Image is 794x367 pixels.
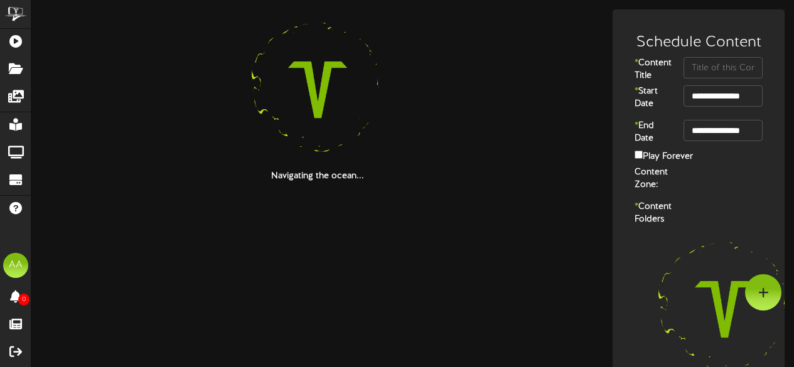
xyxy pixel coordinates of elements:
[625,85,674,110] label: Start Date
[3,253,28,278] div: AA
[625,120,674,145] label: End Date
[625,35,772,51] h3: Schedule Content
[271,171,364,181] strong: Navigating the ocean...
[635,151,643,159] input: Play Forever
[625,166,686,191] label: Content Zone:
[18,294,30,306] span: 0
[625,201,674,226] label: Content Folders
[635,148,693,163] label: Play Forever
[625,57,674,82] label: Content Title
[684,57,763,78] input: Title of this Content
[237,9,398,170] img: loading-spinner-3.png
